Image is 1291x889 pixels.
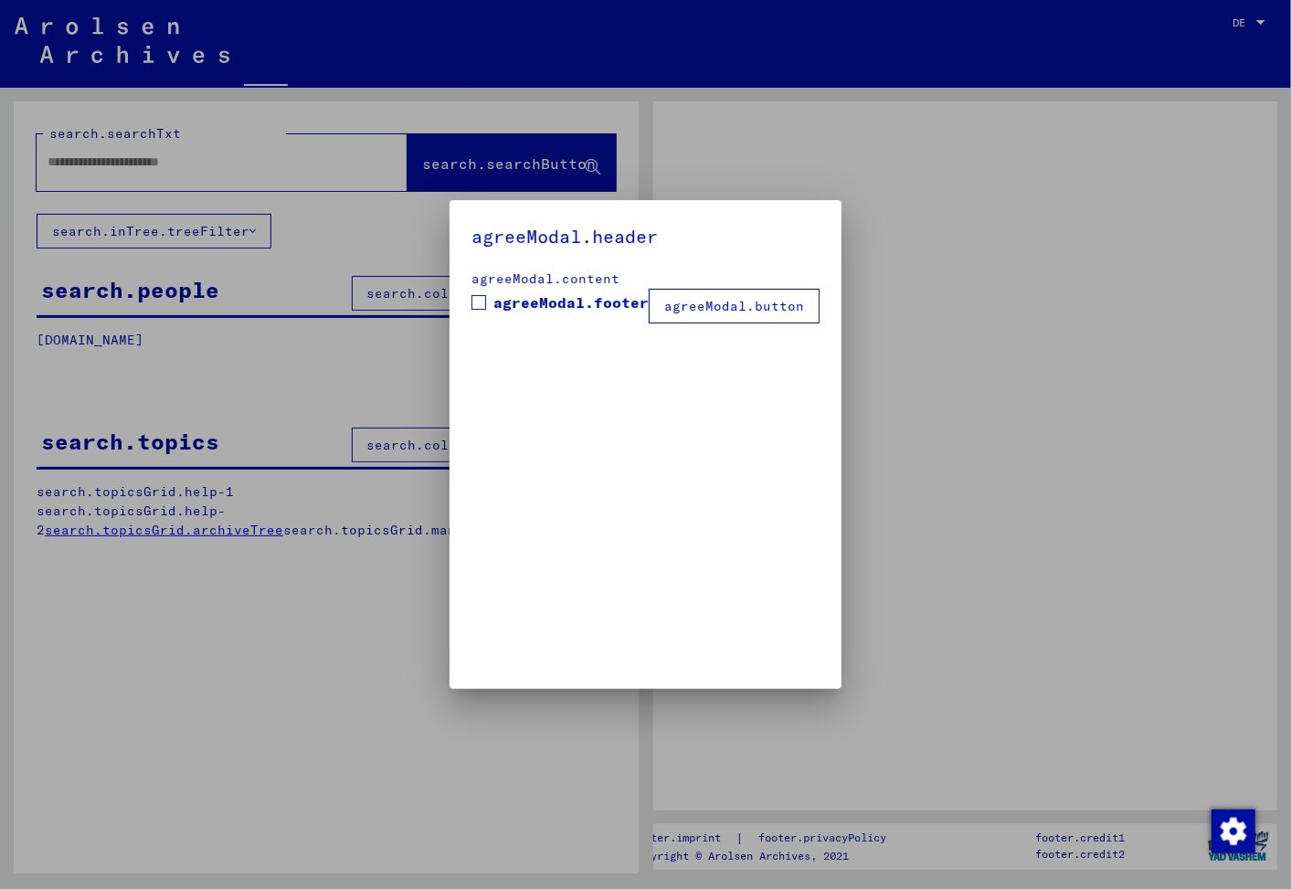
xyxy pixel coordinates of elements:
span: agreeModal.footer [493,291,649,313]
img: Zustimmung ändern [1212,810,1255,853]
div: agreeModal.content [471,270,820,289]
div: Zustimmung ändern [1211,809,1254,852]
h5: agreeModal.header [471,222,820,251]
button: agreeModal.button [649,289,820,323]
